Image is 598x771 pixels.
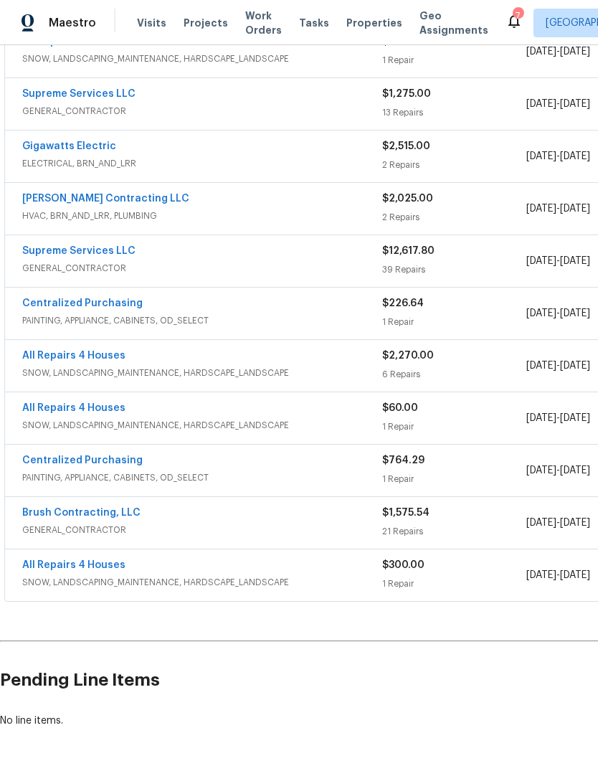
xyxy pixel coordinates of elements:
span: [DATE] [560,570,590,580]
span: GENERAL_CONTRACTOR [22,261,382,275]
span: [DATE] [526,413,556,423]
div: 39 Repairs [382,262,526,277]
span: - [526,568,590,582]
div: 21 Repairs [382,524,526,539]
span: [DATE] [560,518,590,528]
span: $2,270.00 [382,351,434,361]
span: HVAC, BRN_AND_LRR, PLUMBING [22,209,382,223]
span: $764.29 [382,455,424,465]
span: GENERAL_CONTRACTOR [22,104,382,118]
div: 2 Repairs [382,158,526,172]
span: [DATE] [560,47,590,57]
span: - [526,149,590,164]
div: 1 Repair [382,577,526,591]
span: [DATE] [526,151,556,161]
span: [DATE] [526,308,556,318]
span: [DATE] [526,204,556,214]
span: [DATE] [526,47,556,57]
span: - [526,463,590,478]
span: - [526,306,590,321]
span: - [526,516,590,530]
a: Brush Contracting, LLC [22,508,141,518]
span: $2,515.00 [382,141,430,151]
span: - [526,97,590,111]
span: $2,025.00 [382,194,433,204]
span: Tasks [299,18,329,28]
span: $300.00 [382,560,424,570]
span: Properties [346,16,402,30]
span: [DATE] [526,465,556,476]
span: $226.64 [382,298,424,308]
div: 1 Repair [382,53,526,67]
span: $60.00 [382,403,418,413]
a: [PERSON_NAME] Contracting LLC [22,194,189,204]
div: 13 Repairs [382,105,526,120]
span: [DATE] [526,99,556,109]
span: [DATE] [526,256,556,266]
div: 2 Repairs [382,210,526,224]
a: Centralized Purchasing [22,455,143,465]
span: SNOW, LANDSCAPING_MAINTENANCE, HARDSCAPE_LANDSCAPE [22,418,382,432]
div: 6 Repairs [382,367,526,382]
div: 7 [513,9,523,23]
span: SNOW, LANDSCAPING_MAINTENANCE, HARDSCAPE_LANDSCAPE [22,52,382,66]
span: Projects [184,16,228,30]
span: - [526,202,590,216]
span: - [526,44,590,59]
a: Gigawatts Electric [22,141,116,151]
a: All Repairs 4 Houses [22,560,125,570]
span: $12,617.80 [382,246,435,256]
span: [DATE] [526,570,556,580]
a: All Repairs 4 Houses [22,403,125,413]
span: [DATE] [560,256,590,266]
span: GENERAL_CONTRACTOR [22,523,382,537]
span: SNOW, LANDSCAPING_MAINTENANCE, HARDSCAPE_LANDSCAPE [22,366,382,380]
a: Supreme Services LLC [22,246,136,256]
span: $1,575.54 [382,508,429,518]
span: [DATE] [526,361,556,371]
span: PAINTING, APPLIANCE, CABINETS, OD_SELECT [22,470,382,485]
span: [DATE] [560,361,590,371]
span: Work Orders [245,9,282,37]
span: - [526,359,590,373]
span: SNOW, LANDSCAPING_MAINTENANCE, HARDSCAPE_LANDSCAPE [22,575,382,590]
a: Centralized Purchasing [22,298,143,308]
span: [DATE] [560,204,590,214]
span: PAINTING, APPLIANCE, CABINETS, OD_SELECT [22,313,382,328]
div: 1 Repair [382,315,526,329]
a: All Repairs 4 Houses [22,351,125,361]
a: Supreme Services LLC [22,89,136,99]
span: [DATE] [560,308,590,318]
span: [DATE] [560,465,590,476]
span: Visits [137,16,166,30]
span: - [526,254,590,268]
span: [DATE] [526,518,556,528]
span: [DATE] [560,413,590,423]
span: Maestro [49,16,96,30]
div: 1 Repair [382,420,526,434]
span: [DATE] [560,151,590,161]
span: - [526,411,590,425]
div: 1 Repair [382,472,526,486]
span: [DATE] [560,99,590,109]
span: ELECTRICAL, BRN_AND_LRR [22,156,382,171]
span: $1,275.00 [382,89,431,99]
span: Geo Assignments [419,9,488,37]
